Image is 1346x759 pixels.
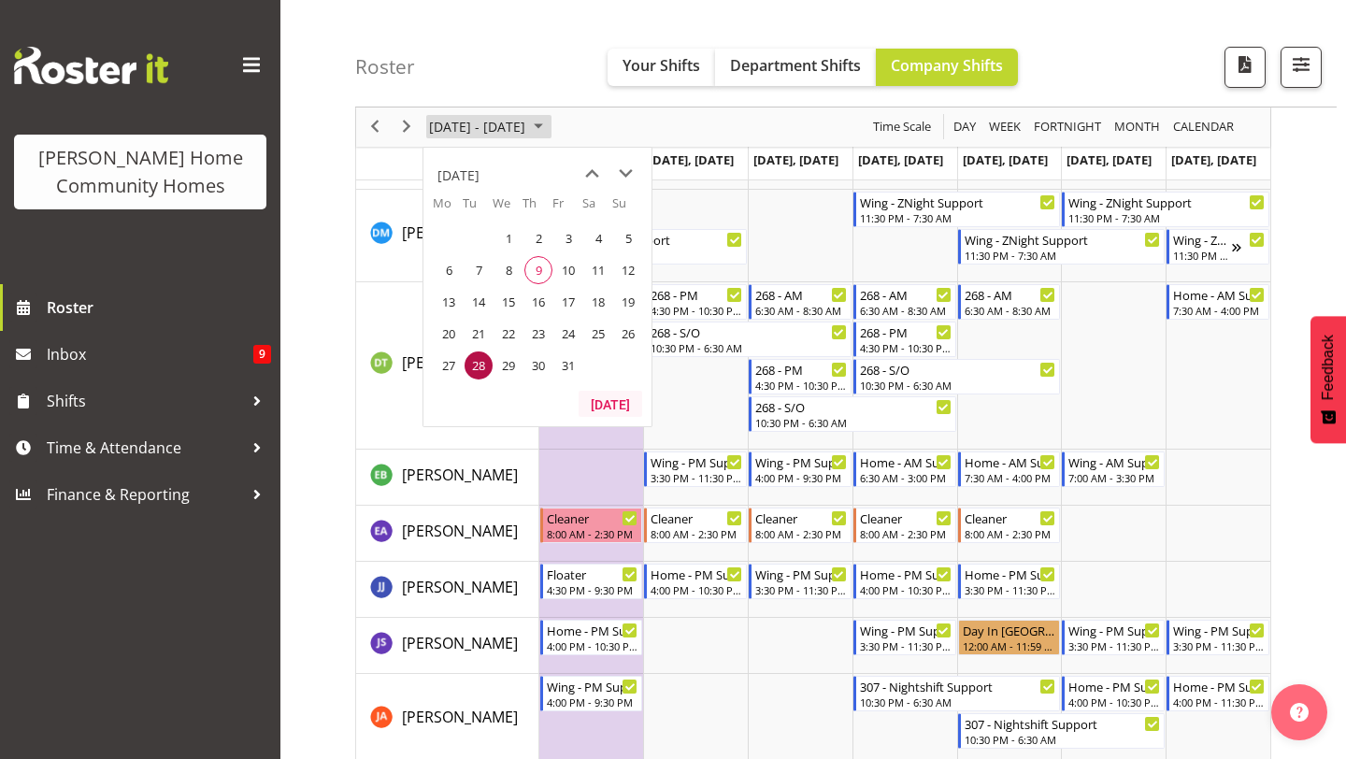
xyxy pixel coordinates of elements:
button: Download a PDF of the roster according to the set date range. [1224,47,1266,88]
span: Tuesday, October 14, 2025 [465,288,493,316]
div: 4:30 PM - 10:30 PM [860,340,952,355]
div: 6:30 AM - 3:00 PM [860,470,952,485]
button: Fortnight [1031,116,1105,139]
button: Next [394,116,420,139]
td: Janeth Sison resource [356,618,539,674]
div: 268 - S/O [755,397,952,416]
div: Emily-Jayne Ashton"s event - Cleaner Begin From Monday, October 27, 2025 at 8:00:00 AM GMT+13:00 ... [540,508,643,543]
span: Tuesday, October 28, 2025 [465,351,493,379]
div: Janeth Sison"s event - Home - PM Support 2 Begin From Monday, October 27, 2025 at 4:00:00 PM GMT+... [540,620,643,655]
span: Wednesday, October 15, 2025 [494,288,523,316]
th: Tu [463,194,493,222]
div: 10:30 PM - 6:30 AM [965,732,1161,747]
button: Today [579,391,642,417]
div: Janeth Sison"s event - Wing - PM Support 1 Begin From Sunday, November 2, 2025 at 3:30:00 PM GMT+... [1167,620,1269,655]
div: 268 - AM [860,285,952,304]
th: We [493,194,523,222]
th: Su [612,194,642,222]
div: 6:30 AM - 8:30 AM [965,303,1056,318]
div: Dipika Thapa"s event - 268 - S/O Begin From Tuesday, October 28, 2025 at 10:30:00 PM GMT+13:00 En... [644,322,852,357]
span: Thursday, October 9, 2025 [524,256,552,284]
div: Home - PM Support 1 (Sat/Sun) [1173,677,1265,695]
div: Day In [GEOGRAPHIC_DATA] [963,621,1056,639]
span: Week [987,116,1023,139]
div: 3:30 PM - 11:30 PM [965,582,1056,597]
span: [DATE], [DATE] [1171,151,1256,168]
th: Th [523,194,552,222]
div: 3:30 PM - 11:30 PM [1173,638,1265,653]
span: Thursday, October 30, 2025 [524,351,552,379]
span: Friday, October 3, 2025 [554,224,582,252]
div: 268 - PM [651,285,742,304]
span: Fortnight [1032,116,1103,139]
div: Home - PM Support 2 [547,621,638,639]
span: Feedback [1320,335,1337,400]
div: Oct 27 - Nov 02, 2025 [422,107,554,147]
div: Janeth Sison"s event - Wing - PM Support 1 Begin From Thursday, October 30, 2025 at 3:30:00 PM GM... [853,620,956,655]
div: Home - PM Support 2 [860,565,952,583]
span: Roster [47,294,271,322]
span: Saturday, October 18, 2025 [584,288,612,316]
div: Daniel Marticio"s event - Wing - ZNight Support Begin From Thursday, October 30, 2025 at 11:30:00... [853,192,1061,227]
span: [DATE], [DATE] [1067,151,1152,168]
div: Wing - ZNight Support [1068,193,1265,211]
div: Dipika Thapa"s event - 268 - S/O Begin From Wednesday, October 29, 2025 at 10:30:00 PM GMT+13:00 ... [749,396,956,432]
div: Jess Aracan"s event - 307 - Nightshift Support Begin From Friday, October 31, 2025 at 10:30:00 PM... [958,713,1166,749]
span: Friday, October 24, 2025 [554,320,582,348]
button: Company Shifts [876,49,1018,86]
div: 4:00 PM - 9:30 PM [755,470,847,485]
button: Timeline Day [951,116,980,139]
div: 8:00 AM - 2:30 PM [547,526,638,541]
div: 10:30 PM - 6:30 AM [755,415,952,430]
div: 10:30 PM - 6:30 AM [860,378,1056,393]
th: Mo [433,194,463,222]
div: Emily-Jayne Ashton"s event - Cleaner Begin From Wednesday, October 29, 2025 at 8:00:00 AM GMT+13:... [749,508,852,543]
span: Monday, October 13, 2025 [435,288,463,316]
div: 11:30 PM - 7:30 AM [965,248,1161,263]
button: Filter Shifts [1281,47,1322,88]
span: Thursday, October 16, 2025 [524,288,552,316]
div: Cleaner [755,508,847,527]
div: Wing - PM Support 1 [1173,621,1265,639]
div: 11:30 PM - 7:30 AM [860,210,1056,225]
a: [PERSON_NAME] [402,464,518,486]
div: 268 - S/O [860,360,1056,379]
div: Eloise Bailey"s event - Wing - AM Support 2 Begin From Saturday, November 1, 2025 at 7:00:00 AM G... [1062,451,1165,487]
span: [PERSON_NAME] [402,707,518,727]
span: Monday, October 20, 2025 [435,320,463,348]
div: 4:30 PM - 9:30 PM [547,582,638,597]
div: Eloise Bailey"s event - Wing - PM Support 2 Begin From Wednesday, October 29, 2025 at 4:00:00 PM ... [749,451,852,487]
div: 307 - Nightshift Support [860,677,1056,695]
div: 4:00 PM - 10:30 PM [651,582,742,597]
div: Wing - ZNight Support [965,230,1161,249]
div: 12:00 AM - 11:59 PM [963,638,1056,653]
span: [PERSON_NAME] [402,633,518,653]
span: Saturday, October 25, 2025 [584,320,612,348]
div: 4:00 PM - 10:30 PM [1068,695,1160,709]
div: Dipika Thapa"s event - 268 - S/O Begin From Thursday, October 30, 2025 at 10:30:00 PM GMT+13:00 E... [853,359,1061,394]
span: Monday, October 6, 2025 [435,256,463,284]
span: Wednesday, October 29, 2025 [494,351,523,379]
div: 268 - PM [755,360,847,379]
div: Emily-Jayne Ashton"s event - Cleaner Begin From Friday, October 31, 2025 at 8:00:00 AM GMT+13:00 ... [958,508,1061,543]
div: Jess Aracan"s event - Home - PM Support 2 Begin From Saturday, November 1, 2025 at 4:00:00 PM GMT... [1062,676,1165,711]
div: Wing - ZNight Support [1173,230,1232,249]
div: title [437,157,480,194]
div: Dipika Thapa"s event - Home - AM Support 3 Begin From Sunday, November 2, 2025 at 7:30:00 AM GMT+... [1167,284,1269,320]
span: Shifts [47,387,243,415]
button: Month [1170,116,1238,139]
span: [DATE], [DATE] [963,151,1048,168]
div: Eloise Bailey"s event - Wing - PM Support 1 Begin From Tuesday, October 28, 2025 at 3:30:00 PM GM... [644,451,747,487]
div: Wing - PM Support 2 [547,677,638,695]
span: Monday, October 27, 2025 [435,351,463,379]
div: 8:00 AM - 2:30 PM [965,526,1056,541]
span: [DATE] - [DATE] [427,116,527,139]
button: previous month [575,157,609,191]
div: 4:30 PM - 10:30 PM [651,303,742,318]
div: 268 - AM [755,285,847,304]
div: 4:00 PM - 11:30 PM [1173,695,1265,709]
span: Sunday, October 12, 2025 [614,256,642,284]
span: Friday, October 17, 2025 [554,288,582,316]
div: Eloise Bailey"s event - Home - AM Support 3 Begin From Friday, October 31, 2025 at 7:30:00 AM GMT... [958,451,1061,487]
div: Daniel Marticio"s event - Wing - ZNight Support Begin From Friday, October 31, 2025 at 11:30:00 P... [958,229,1166,265]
